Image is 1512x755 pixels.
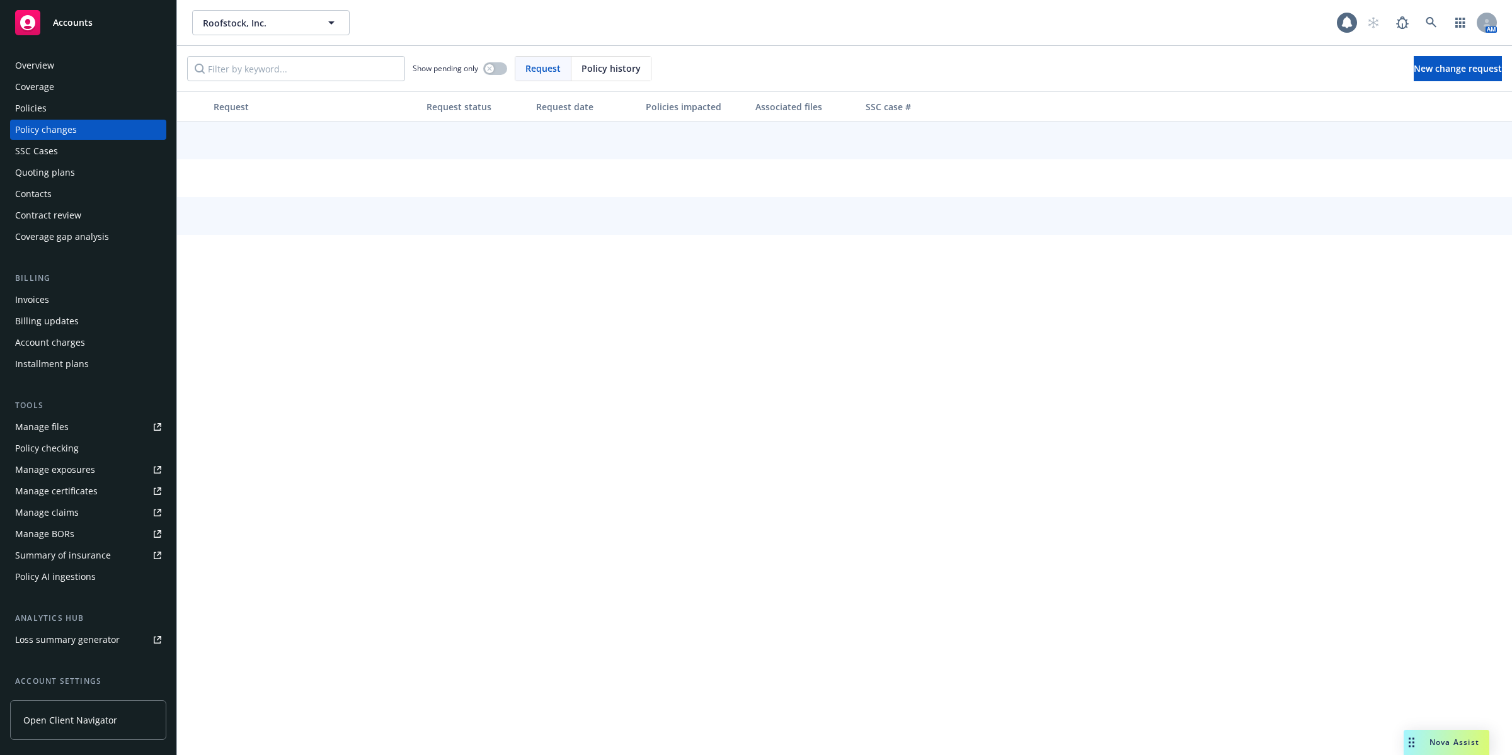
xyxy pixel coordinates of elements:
div: Drag to move [1404,730,1419,755]
a: Manage BORs [10,524,166,544]
a: Contract review [10,205,166,225]
span: Show pending only [413,63,478,74]
div: Invoices [15,290,49,310]
div: Policy checking [15,438,79,458]
a: Installment plans [10,354,166,374]
a: Manage certificates [10,481,166,501]
div: Request status [427,100,526,113]
a: Billing updates [10,311,166,331]
span: Accounts [53,18,93,28]
a: Policy checking [10,438,166,458]
div: Request [214,100,416,113]
div: Manage exposures [15,460,95,480]
div: Installment plans [15,354,89,374]
button: Associated files [750,91,860,122]
button: SSC case # [861,91,958,122]
a: Manage claims [10,502,166,523]
div: Coverage [15,77,54,97]
span: Nova Assist [1429,737,1479,747]
div: Billing updates [15,311,79,331]
button: Request status [421,91,531,122]
div: Contract review [15,205,81,225]
button: Request [209,91,421,122]
a: Coverage [10,77,166,97]
div: Manage files [15,417,69,437]
div: Account settings [10,675,166,688]
a: Coverage gap analysis [10,227,166,247]
a: Policy changes [10,120,166,140]
span: Policy history [581,62,641,75]
div: Coverage gap analysis [15,227,109,247]
div: Policies impacted [646,100,745,113]
div: Quoting plans [15,162,75,183]
a: Quoting plans [10,162,166,183]
div: Contacts [15,184,52,204]
a: Loss summary generator [10,630,166,650]
a: Search [1419,10,1444,35]
a: Manage files [10,417,166,437]
span: Roofstock, Inc. [203,16,312,30]
span: Open Client Navigator [23,713,117,727]
a: Contacts [10,184,166,204]
div: Loss summary generator [15,630,120,650]
div: Policies [15,98,47,118]
div: Manage BORs [15,524,74,544]
button: Request date [531,91,641,122]
div: Request date [536,100,636,113]
button: Nova Assist [1404,730,1489,755]
a: Policy AI ingestions [10,567,166,587]
a: SSC Cases [10,141,166,161]
div: Billing [10,272,166,285]
span: Request [525,62,561,75]
div: Analytics hub [10,612,166,625]
a: Start snowing [1361,10,1386,35]
div: Policy AI ingestions [15,567,96,587]
a: Invoices [10,290,166,310]
a: Summary of insurance [10,545,166,565]
div: SSC case # [866,100,953,113]
div: SSC Cases [15,141,58,161]
button: Policies impacted [641,91,750,122]
a: Accounts [10,5,166,40]
a: New change request [1414,56,1502,81]
div: Overview [15,55,54,76]
div: Summary of insurance [15,545,111,565]
span: New change request [1414,62,1502,74]
a: Account charges [10,332,166,353]
a: Manage exposures [10,460,166,480]
button: Roofstock, Inc. [192,10,350,35]
a: Overview [10,55,166,76]
div: Associated files [755,100,855,113]
div: Tools [10,399,166,412]
a: Report a Bug [1390,10,1415,35]
div: Manage claims [15,502,79,523]
div: Account charges [15,332,85,353]
a: Switch app [1448,10,1473,35]
div: Manage certificates [15,481,98,501]
input: Filter by keyword... [187,56,405,81]
a: Policies [10,98,166,118]
div: Policy changes [15,120,77,140]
